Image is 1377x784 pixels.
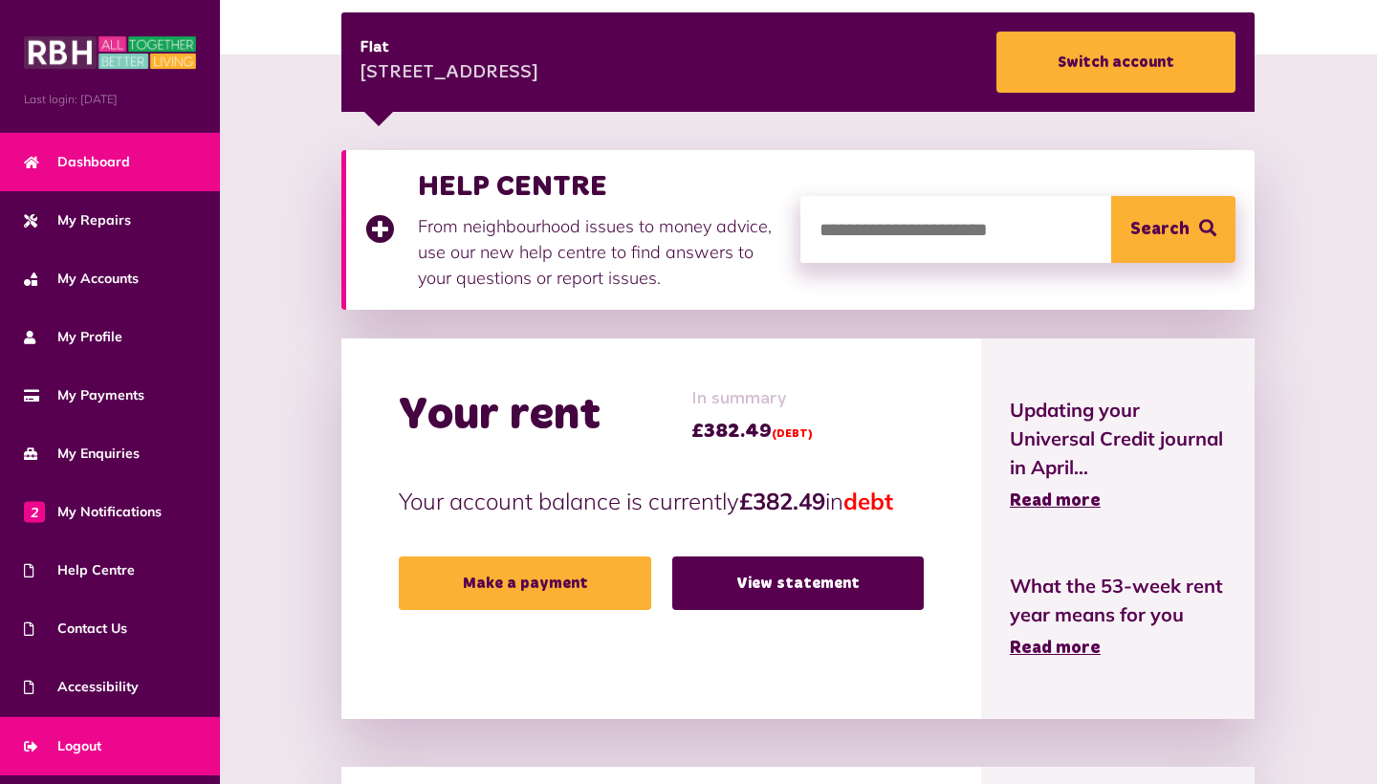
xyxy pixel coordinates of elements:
span: My Accounts [24,269,139,289]
div: Flat [361,36,538,59]
span: In summary [691,386,813,412]
span: Logout [24,736,101,756]
span: Search [1130,196,1190,263]
a: Make a payment [399,556,650,610]
span: Accessibility [24,677,139,697]
p: From neighbourhood issues to money advice, use our new help centre to find answers to your questi... [418,213,781,291]
span: What the 53-week rent year means for you [1010,572,1226,629]
a: Updating your Universal Credit journal in April... Read more [1010,396,1226,514]
button: Search [1111,196,1235,263]
img: MyRBH [24,33,196,72]
span: My Profile [24,327,122,347]
span: My Notifications [24,502,162,522]
span: £382.49 [691,417,813,446]
div: [STREET_ADDRESS] [361,59,538,88]
span: Help Centre [24,560,135,580]
a: Switch account [996,32,1235,93]
h2: Your rent [399,388,601,444]
strong: £382.49 [739,487,825,515]
span: My Enquiries [24,444,140,464]
span: (DEBT) [772,428,813,440]
span: My Repairs [24,210,131,230]
span: Last login: [DATE] [24,91,196,108]
span: Read more [1010,640,1101,657]
span: Contact Us [24,619,127,639]
a: View statement [672,556,924,610]
span: 2 [24,501,45,522]
h3: HELP CENTRE [418,169,781,204]
span: Updating your Universal Credit journal in April... [1010,396,1226,482]
span: debt [843,487,893,515]
p: Your account balance is currently in [399,484,923,518]
span: My Payments [24,385,144,405]
span: Dashboard [24,152,130,172]
span: Read more [1010,492,1101,510]
a: What the 53-week rent year means for you Read more [1010,572,1226,662]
